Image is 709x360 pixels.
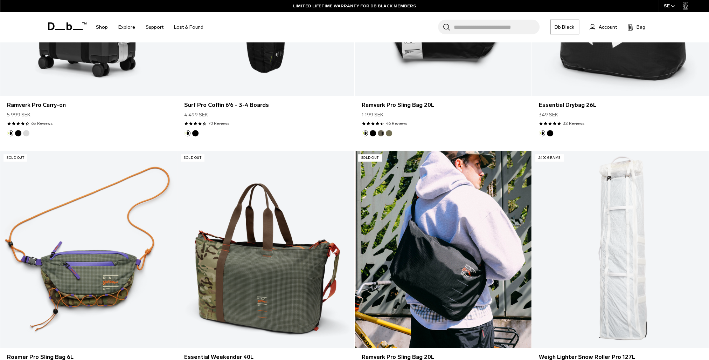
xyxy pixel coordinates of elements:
[184,130,190,136] button: Db x New Amsterdam Surf Association
[539,130,545,136] button: Db x New Amsterdam Surf Association
[599,23,617,31] span: Account
[181,154,204,162] p: Sold Out
[91,12,209,42] nav: Main Navigation
[378,130,384,136] button: Forest Green
[192,130,199,136] button: Black Out
[7,111,30,118] span: 5 999 SEK
[547,130,553,136] button: Black Out
[362,130,368,136] button: Db x New Amsterdam Surf Association
[590,23,617,31] a: Account
[532,151,709,347] a: Weigh Lighter Snow Roller Pro 127L
[358,154,382,162] p: Sold Out
[184,101,347,109] a: Surf Pro Coffin 6'6 - 3-4 Boards
[535,154,564,162] p: 2400 grams
[386,130,392,136] button: Mash Green
[550,20,579,34] a: Db Black
[370,130,376,136] button: Black Out
[15,130,21,136] button: Black Out
[118,15,135,40] a: Explore
[7,130,13,136] button: Db x New Amsterdam Surf Association
[177,151,354,347] a: Essential Weekender 40L
[31,120,53,127] a: 65 reviews
[539,111,558,118] span: 349 SEK
[293,3,416,9] a: LIMITED LIFETIME WARRANTY FOR DB BLACK MEMBERS
[362,111,383,118] span: 1 199 SEK
[355,151,531,347] a: Ramverk Pro Sling Bag 20L
[563,120,584,127] a: 32 reviews
[146,15,164,40] a: Support
[386,120,407,127] a: 46 reviews
[208,120,229,127] a: 70 reviews
[23,130,29,136] button: Silver
[539,101,702,109] a: Essential Drybag 26L
[96,15,108,40] a: Shop
[362,101,524,109] a: Ramverk Pro Sling Bag 20L
[184,111,208,118] span: 4 499 SEK
[4,154,27,162] p: Sold Out
[7,101,170,109] a: Ramverk Pro Carry-on
[627,23,645,31] button: Bag
[174,15,203,40] a: Lost & Found
[637,23,645,31] span: Bag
